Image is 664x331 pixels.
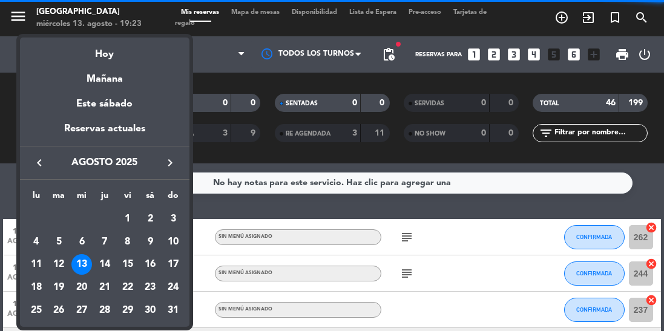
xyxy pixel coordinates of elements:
div: 12 [49,254,70,275]
td: 16 de agosto de 2025 [139,254,162,277]
div: 2 [140,209,160,229]
div: 14 [94,254,115,275]
td: 11 de agosto de 2025 [25,254,48,277]
div: 6 [71,232,92,252]
div: Reservas actuales [20,121,189,146]
td: 4 de agosto de 2025 [25,231,48,254]
th: miércoles [70,189,93,208]
td: 26 de agosto de 2025 [48,299,71,322]
td: 29 de agosto de 2025 [116,299,139,322]
div: 25 [26,300,47,321]
td: 30 de agosto de 2025 [139,299,162,322]
td: 10 de agosto de 2025 [162,231,185,254]
th: martes [48,189,71,208]
div: 5 [49,232,70,252]
div: 8 [117,232,138,252]
div: 7 [94,232,115,252]
td: 25 de agosto de 2025 [25,299,48,322]
td: 20 de agosto de 2025 [70,276,93,299]
div: 17 [163,254,183,275]
td: 31 de agosto de 2025 [162,299,185,322]
td: 21 de agosto de 2025 [93,276,116,299]
td: 15 de agosto de 2025 [116,254,139,277]
td: 1 de agosto de 2025 [116,208,139,231]
div: 20 [71,277,92,298]
td: 7 de agosto de 2025 [93,231,116,254]
div: 31 [163,300,183,321]
td: 2 de agosto de 2025 [139,208,162,231]
th: sábado [139,189,162,208]
div: 13 [71,254,92,275]
div: 21 [94,277,115,298]
td: 23 de agosto de 2025 [139,276,162,299]
td: 12 de agosto de 2025 [48,254,71,277]
div: 26 [49,300,70,321]
button: keyboard_arrow_left [28,155,50,171]
div: 18 [26,277,47,298]
div: 28 [94,300,115,321]
div: Este sábado [20,87,189,121]
td: 9 de agosto de 2025 [139,231,162,254]
div: 1 [117,209,138,229]
th: domingo [162,189,185,208]
td: 19 de agosto de 2025 [48,276,71,299]
td: 13 de agosto de 2025 [70,254,93,277]
div: 16 [140,254,160,275]
div: 22 [117,277,138,298]
div: 27 [71,300,92,321]
div: Hoy [20,38,189,62]
td: AGO. [25,208,116,231]
div: 19 [49,277,70,298]
div: 3 [163,209,183,229]
div: Mañana [20,62,189,87]
td: 5 de agosto de 2025 [48,231,71,254]
td: 24 de agosto de 2025 [162,276,185,299]
i: keyboard_arrow_right [163,156,177,170]
td: 8 de agosto de 2025 [116,231,139,254]
th: viernes [116,189,139,208]
td: 6 de agosto de 2025 [70,231,93,254]
div: 11 [26,254,47,275]
div: 24 [163,277,183,298]
span: agosto 2025 [50,155,159,171]
td: 17 de agosto de 2025 [162,254,185,277]
div: 10 [163,232,183,252]
i: keyboard_arrow_left [32,156,47,170]
td: 3 de agosto de 2025 [162,208,185,231]
td: 14 de agosto de 2025 [93,254,116,277]
th: jueves [93,189,116,208]
div: 9 [140,232,160,252]
th: lunes [25,189,48,208]
div: 23 [140,277,160,298]
div: 29 [117,300,138,321]
button: keyboard_arrow_right [159,155,181,171]
td: 27 de agosto de 2025 [70,299,93,322]
div: 15 [117,254,138,275]
div: 30 [140,300,160,321]
td: 22 de agosto de 2025 [116,276,139,299]
td: 18 de agosto de 2025 [25,276,48,299]
div: 4 [26,232,47,252]
td: 28 de agosto de 2025 [93,299,116,322]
